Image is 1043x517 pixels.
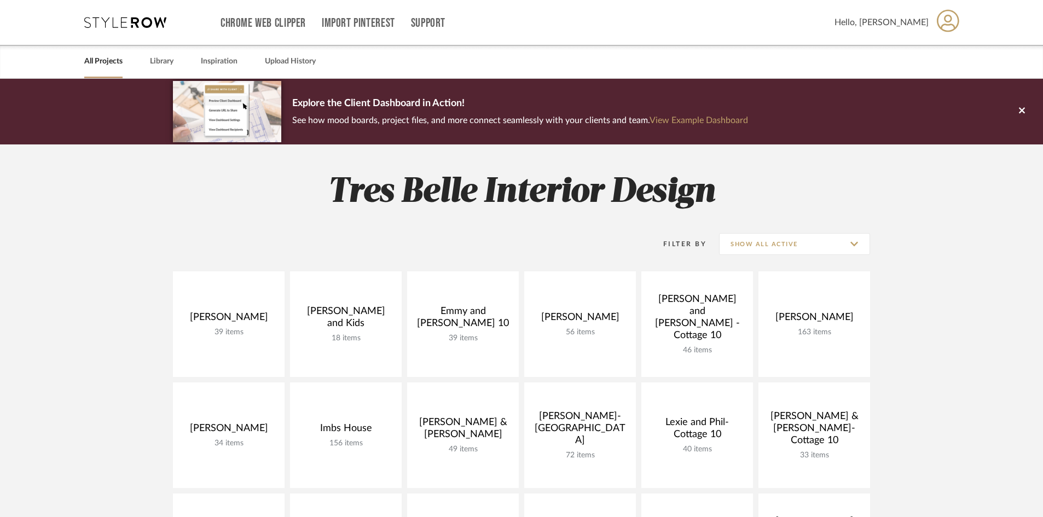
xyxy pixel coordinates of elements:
div: [PERSON_NAME]- [GEOGRAPHIC_DATA] [533,410,627,451]
div: [PERSON_NAME] & [PERSON_NAME]-Cottage 10 [767,410,861,451]
span: Hello, [PERSON_NAME] [835,16,929,29]
a: All Projects [84,54,123,69]
a: Import Pinterest [322,19,395,28]
div: 163 items [767,328,861,337]
div: [PERSON_NAME] [182,422,276,439]
div: 156 items [299,439,393,448]
div: 33 items [767,451,861,460]
div: 40 items [650,445,744,454]
p: See how mood boards, project files, and more connect seamlessly with your clients and team. [292,113,748,128]
div: 34 items [182,439,276,448]
div: 56 items [533,328,627,337]
div: [PERSON_NAME] [767,311,861,328]
div: [PERSON_NAME] & [PERSON_NAME] [416,416,510,445]
div: Imbs House [299,422,393,439]
a: Upload History [265,54,316,69]
a: Inspiration [201,54,237,69]
div: 18 items [299,334,393,343]
p: Explore the Client Dashboard in Action! [292,95,748,113]
div: [PERSON_NAME] [533,311,627,328]
img: d5d033c5-7b12-40c2-a960-1ecee1989c38.png [173,81,281,142]
div: 39 items [416,334,510,343]
div: 39 items [182,328,276,337]
div: [PERSON_NAME] [182,311,276,328]
div: 72 items [533,451,627,460]
div: [PERSON_NAME] and Kids [299,305,393,334]
div: Lexie and Phil-Cottage 10 [650,416,744,445]
h2: Tres Belle Interior Design [128,172,915,213]
a: View Example Dashboard [650,116,748,125]
a: Support [411,19,445,28]
div: [PERSON_NAME] and [PERSON_NAME] -Cottage 10 [650,293,744,346]
div: Filter By [649,239,706,249]
a: Library [150,54,173,69]
div: 46 items [650,346,744,355]
div: 49 items [416,445,510,454]
div: Emmy and [PERSON_NAME] 10 [416,305,510,334]
a: Chrome Web Clipper [221,19,306,28]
